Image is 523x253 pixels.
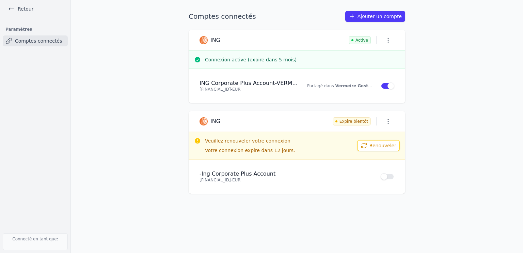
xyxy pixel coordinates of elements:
h3: ING [210,118,220,125]
h3: Paramètres [3,25,68,34]
h4: ING Corporate Plus Account - VERMEIRE GESTION SRL [200,80,299,87]
h1: Comptes connectés [189,12,256,21]
p: [FINANCIAL_ID] - EUR [200,177,373,183]
span: Active [349,36,371,44]
h3: Veuillez renouveler votre connexion [205,137,357,144]
h3: ING [210,37,220,44]
h3: Connexion active (expire dans 5 mois) [205,56,400,63]
p: Partagé dans [307,83,373,89]
span: Expire bientôt [333,117,371,125]
a: Vermeire Gestion [335,84,375,88]
p: Votre connexion expire dans 12 jours. [205,147,357,154]
h4: - Ing Corporate Plus Account [200,170,373,177]
img: ING logo [200,117,208,125]
button: Renouveler [357,140,400,151]
a: Ajouter un compte [345,11,405,22]
p: Connecté en tant que: [3,233,68,250]
img: ING logo [200,36,208,44]
p: [FINANCIAL_ID] - EUR [200,87,299,92]
a: Retour [5,4,36,14]
a: Comptes connectés [3,35,68,46]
